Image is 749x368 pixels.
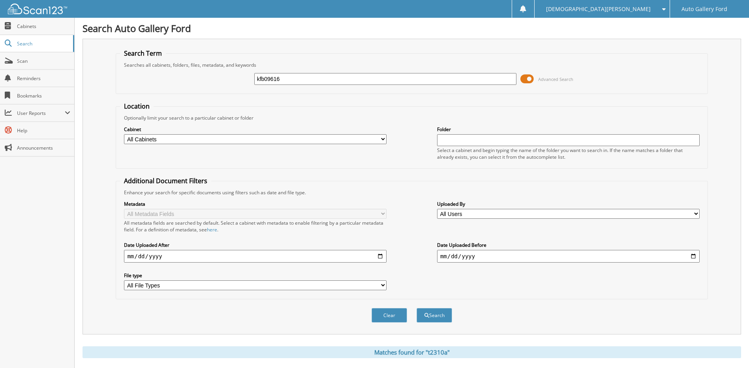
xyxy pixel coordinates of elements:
[437,242,700,248] label: Date Uploaded Before
[124,242,387,248] label: Date Uploaded After
[538,76,573,82] span: Advanced Search
[710,330,749,368] iframe: Chat Widget
[120,49,166,58] legend: Search Term
[120,115,703,121] div: Optionally limit your search to a particular cabinet or folder
[17,58,70,64] span: Scan
[8,4,67,14] img: scan123-logo-white.svg
[17,75,70,82] span: Reminders
[124,272,387,279] label: File type
[437,201,700,207] label: Uploaded By
[83,346,741,358] div: Matches found for "t2310a"
[17,23,70,30] span: Cabinets
[437,250,700,263] input: end
[120,176,211,185] legend: Additional Document Filters
[124,220,387,233] div: All metadata fields are searched by default. Select a cabinet with metadata to enable filtering b...
[17,40,69,47] span: Search
[17,92,70,99] span: Bookmarks
[17,145,70,151] span: Announcements
[372,308,407,323] button: Clear
[437,147,700,160] div: Select a cabinet and begin typing the name of the folder you want to search in. If the name match...
[681,7,727,11] span: Auto Gallery Ford
[546,7,651,11] span: [DEMOGRAPHIC_DATA][PERSON_NAME]
[207,226,217,233] a: here
[17,127,70,134] span: Help
[124,250,387,263] input: start
[120,102,154,111] legend: Location
[120,189,703,196] div: Enhance your search for specific documents using filters such as date and file type.
[124,126,387,133] label: Cabinet
[17,110,65,116] span: User Reports
[437,126,700,133] label: Folder
[417,308,452,323] button: Search
[120,62,703,68] div: Searches all cabinets, folders, files, metadata, and keywords
[83,22,741,35] h1: Search Auto Gallery Ford
[124,201,387,207] label: Metadata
